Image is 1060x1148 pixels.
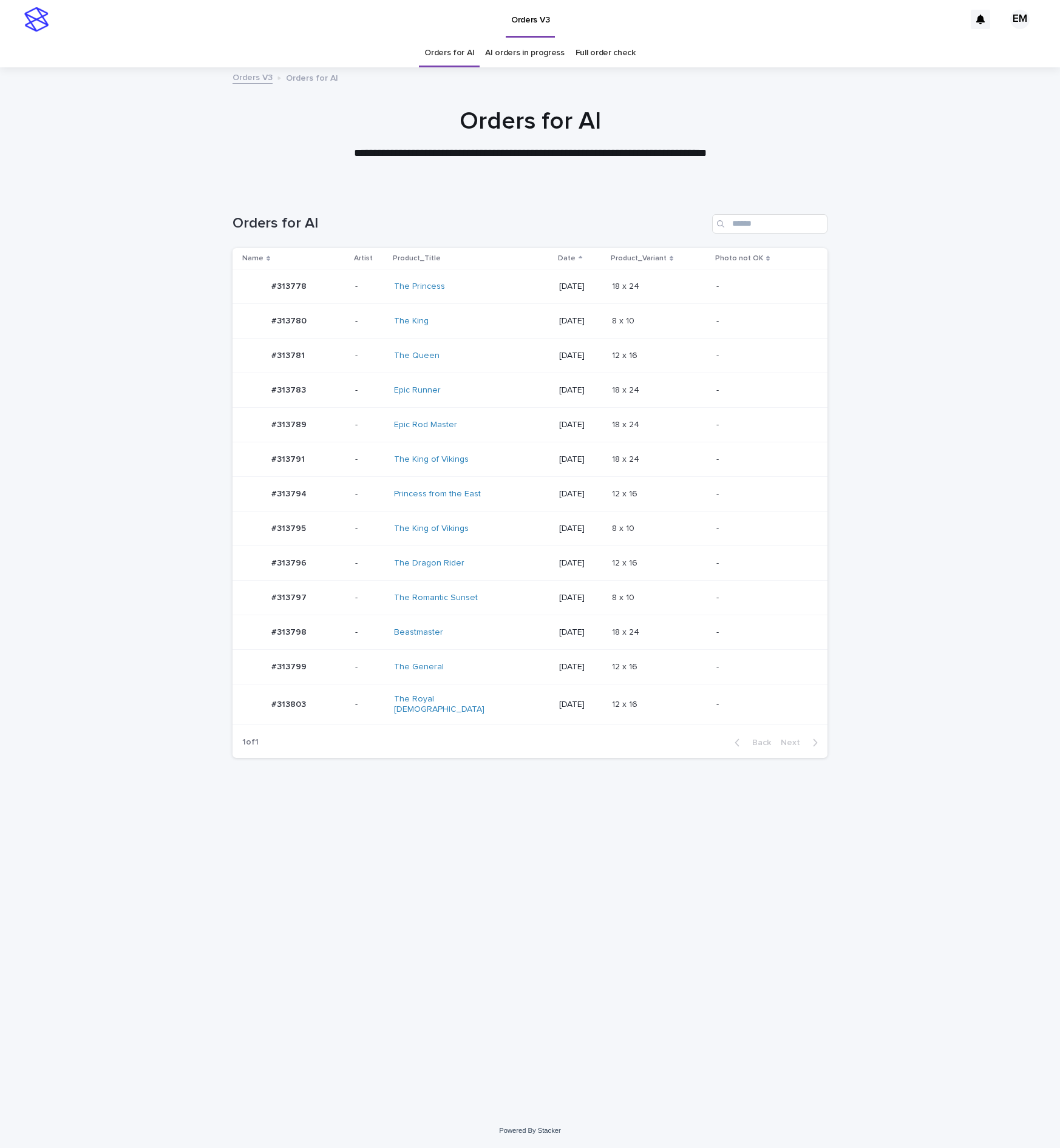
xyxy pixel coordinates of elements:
[612,348,640,361] p: 12 x 16
[394,316,429,326] a: The King
[559,351,602,361] p: [DATE]
[271,383,308,396] p: #313783
[559,558,602,569] p: [DATE]
[394,351,440,361] a: The Queen
[355,700,384,710] p: -
[394,489,481,499] a: Princess from the East
[559,524,602,534] p: [DATE]
[716,558,808,569] p: -
[745,738,771,747] span: Back
[612,590,637,603] p: 8 x 10
[355,524,384,534] p: -
[271,279,309,292] p: #313778
[355,282,384,292] p: -
[559,627,602,638] p: [DATE]
[355,454,384,465] p: -
[394,662,444,672] a: The General
[354,252,373,265] p: Artist
[233,269,827,304] tr: #313778#313778 -The Princess [DATE]18 x 2418 x 24 -
[716,420,808,430] p: -
[271,521,308,534] p: #313795
[271,417,309,430] p: #313789
[559,385,602,396] p: [DATE]
[233,339,827,373] tr: #313781#313781 -The Queen [DATE]12 x 1612 x 16 -
[233,684,827,725] tr: #313803#313803 -The Royal [DEMOGRAPHIC_DATA] [DATE]12 x 1612 x 16 -
[394,593,478,603] a: The Romantic Sunset
[394,627,443,638] a: Beastmaster
[271,556,309,569] p: #313796
[271,452,307,465] p: #313791
[716,627,808,638] p: -
[716,489,808,499] p: -
[355,593,384,603] p: -
[233,477,827,512] tr: #313794#313794 -Princess from the East [DATE]12 x 1612 x 16 -
[559,593,602,603] p: [DATE]
[394,524,469,534] a: The King of Vikings
[393,252,441,265] p: Product_Title
[559,700,602,710] p: [DATE]
[233,107,827,136] h1: Orders for AI
[781,738,807,747] span: Next
[559,454,602,465] p: [DATE]
[612,660,640,672] p: 12 x 16
[716,454,808,465] p: -
[559,662,602,672] p: [DATE]
[712,214,827,234] div: Search
[559,420,602,430] p: [DATE]
[271,660,309,672] p: #313799
[559,489,602,499] p: [DATE]
[715,252,763,265] p: Photo not OK
[576,39,636,67] a: Full order check
[233,70,273,84] a: Orders V3
[716,593,808,603] p: -
[716,282,808,292] p: -
[716,316,808,326] p: -
[233,512,827,546] tr: #313795#313795 -The King of Vikings [DATE]8 x 108 x 10 -
[559,316,602,326] p: [DATE]
[612,487,640,499] p: 12 x 16
[271,487,309,499] p: #313794
[271,590,309,603] p: #313797
[612,383,642,396] p: 18 x 24
[716,524,808,534] p: -
[716,662,808,672] p: -
[559,282,602,292] p: [DATE]
[612,556,640,569] p: 12 x 16
[394,420,457,430] a: Epic Rod Master
[271,348,307,361] p: #313781
[394,694,495,715] a: The Royal [DEMOGRAPHIC_DATA]
[394,385,441,396] a: Epic Runner
[394,282,445,292] a: The Princess
[776,737,827,748] button: Next
[716,385,808,396] p: -
[499,1127,560,1134] a: Powered By Stacker
[233,650,827,684] tr: #313799#313799 -The General [DATE]12 x 1612 x 16 -
[1010,10,1030,29] div: EM
[271,697,308,710] p: #313803
[233,546,827,581] tr: #313796#313796 -The Dragon Rider [DATE]12 x 1612 x 16 -
[612,417,642,430] p: 18 x 24
[725,737,776,748] button: Back
[355,351,384,361] p: -
[558,252,576,265] p: Date
[716,351,808,361] p: -
[233,408,827,442] tr: #313789#313789 -Epic Rod Master [DATE]18 x 2418 x 24 -
[612,625,642,638] p: 18 x 24
[355,420,384,430] p: -
[242,252,263,265] p: Name
[355,627,384,638] p: -
[611,252,667,265] p: Product_Variant
[24,7,49,32] img: stacker-logo-s-only.png
[355,558,384,569] p: -
[394,558,464,569] a: The Dragon Rider
[233,442,827,477] tr: #313791#313791 -The King of Vikings [DATE]18 x 2418 x 24 -
[233,615,827,650] tr: #313798#313798 -Beastmaster [DATE]18 x 2418 x 24 -
[233,728,268,757] p: 1 of 1
[271,625,309,638] p: #313798
[612,314,637,326] p: 8 x 10
[716,700,808,710] p: -
[394,454,469,465] a: The King of Vikings
[612,279,642,292] p: 18 x 24
[233,304,827,339] tr: #313780#313780 -The King [DATE]8 x 108 x 10 -
[286,70,338,84] p: Orders for AI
